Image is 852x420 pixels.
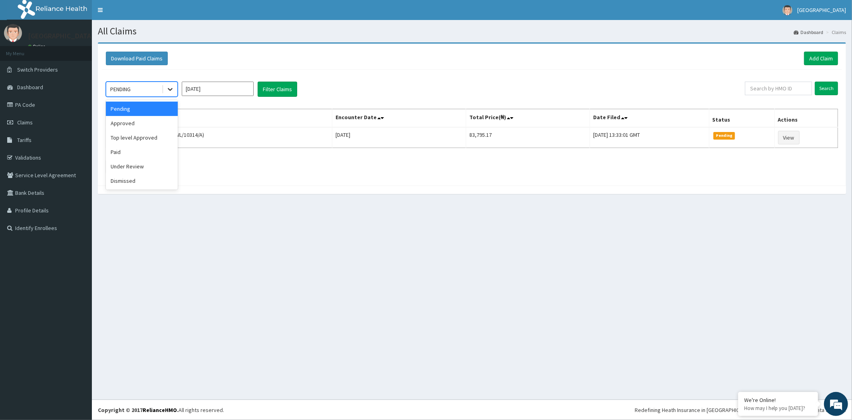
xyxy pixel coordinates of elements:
span: Tariffs [17,136,32,144]
strong: Copyright © 2017 . [98,406,179,414]
div: Pending [106,102,178,116]
th: Total Price(₦) [466,109,590,128]
img: User Image [4,24,22,42]
th: Date Filed [590,109,709,128]
span: Dashboard [17,84,43,91]
input: Search [815,82,838,95]
p: How may I help you today? [744,405,812,412]
li: Claims [824,29,846,36]
th: Status [709,109,775,128]
input: Search by HMO ID [745,82,812,95]
input: Select Month and Year [182,82,254,96]
a: Dashboard [794,29,823,36]
footer: All rights reserved. [92,400,852,420]
div: Approved [106,116,178,130]
div: Redefining Heath Insurance in [GEOGRAPHIC_DATA] using Telemedicine and Data Science! [635,406,846,414]
div: Top level Approved [106,130,178,145]
td: [DATE] [332,127,466,148]
th: Actions [775,109,838,128]
div: Under Review [106,159,178,174]
span: [GEOGRAPHIC_DATA] [797,6,846,14]
th: Name [106,109,332,128]
button: Filter Claims [258,82,297,97]
h1: All Claims [98,26,846,36]
a: Online [28,44,47,49]
span: Claims [17,119,33,126]
span: Switch Providers [17,66,58,73]
p: [GEOGRAPHIC_DATA] [28,32,94,40]
div: PENDING [110,85,131,93]
a: Add Claim [804,52,838,65]
div: Paid [106,145,178,159]
th: Encounter Date [332,109,466,128]
a: View [778,131,800,144]
div: Dismissed [106,174,178,188]
img: User Image [782,5,792,15]
span: Pending [713,132,735,139]
td: [DATE] 13:33:01 GMT [590,127,709,148]
div: We're Online! [744,396,812,404]
td: 83,795.17 [466,127,590,148]
a: RelianceHMO [143,406,177,414]
button: Download Paid Claims [106,52,168,65]
td: GBENGA [PERSON_NAME] (BWL/10314/A) [106,127,332,148]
